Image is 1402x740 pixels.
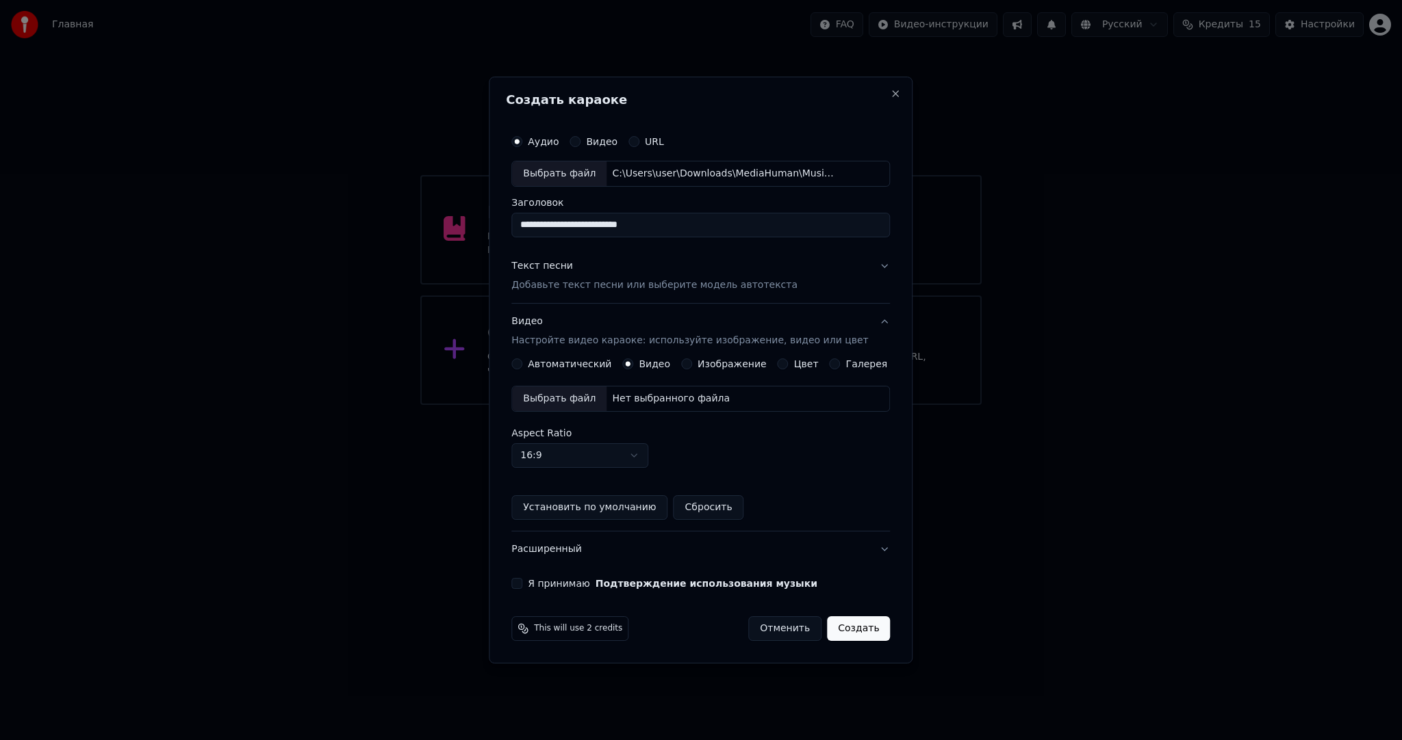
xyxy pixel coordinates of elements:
label: URL [645,137,664,146]
p: Настройте видео караоке: используйте изображение, видео или цвет [511,334,868,347]
button: Текст песниДобавьте текст песни или выберите модель автотекста [511,248,890,303]
label: Автоматический [528,359,611,369]
label: Аудио [528,137,559,146]
button: Установить по умолчанию [511,495,667,520]
div: Видео [511,315,868,347]
div: Выбрать файл [512,386,607,411]
div: Нет выбранного файла [607,392,735,406]
button: Создать [827,616,890,641]
div: Текст песни [511,259,573,273]
label: Видео [586,137,617,146]
label: Aspect Ratio [511,428,890,438]
button: Я принимаю [596,579,817,588]
h2: Создать караоке [506,94,895,106]
button: Отменить [748,616,821,641]
label: Заголовок [511,198,890,207]
div: ВидеоНастройте видео караоке: используйте изображение, видео или цвет [511,358,890,531]
label: Изображение [698,359,767,369]
span: This will use 2 credits [534,623,622,634]
label: Я принимаю [528,579,817,588]
button: Сбросить [674,495,744,520]
div: Выбрать файл [512,161,607,186]
div: C:\Users\user\Downloads\MediaHuman\Music\ДВОРЕЦКОВ - Я ДРОЧУ СВОЙ ХУЙ 🍄 (МУЗЫКАЛЬНЫЙ КЛИП).wav [607,167,839,181]
label: Видео [639,359,670,369]
button: Расширенный [511,531,890,567]
label: Цвет [794,359,819,369]
label: Галерея [846,359,888,369]
button: ВидеоНастройте видео караоке: используйте изображение, видео или цвет [511,304,890,358]
p: Добавьте текст песни или выберите модель автотекста [511,278,798,292]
